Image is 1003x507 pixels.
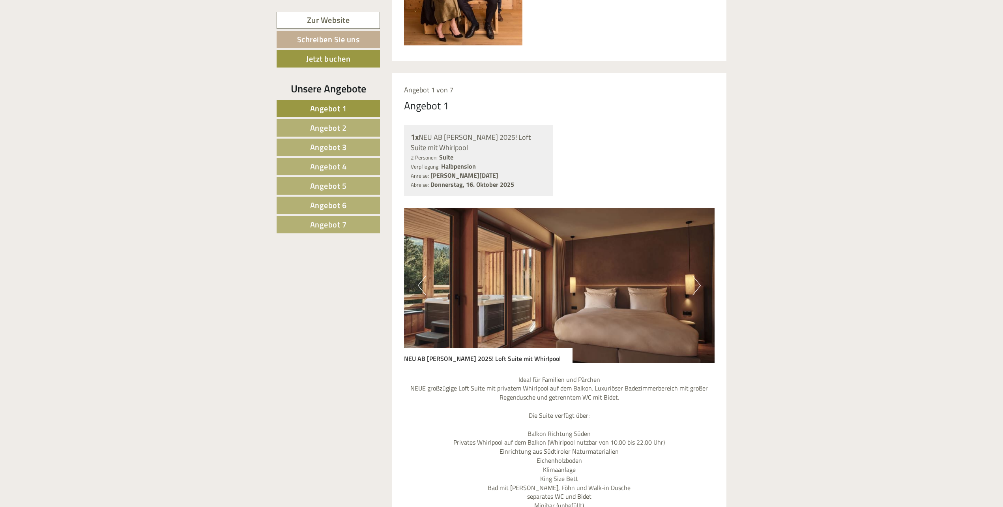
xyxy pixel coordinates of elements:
button: Next [692,276,701,295]
a: Zur Website [277,12,380,29]
small: Verpflegung: [411,163,440,171]
span: Angebot 7 [310,218,347,231]
b: 1x [411,131,419,143]
div: NEU AB [PERSON_NAME] 2025! Loft Suite mit Whirlpool [404,348,573,363]
small: Anreise: [411,172,429,180]
div: NEU AB [PERSON_NAME] 2025! Loft Suite mit Whirlpool [411,131,547,153]
div: Angebot 1 [404,98,449,113]
span: Angebot 4 [310,160,347,173]
b: [PERSON_NAME][DATE] [430,171,498,180]
span: Angebot 3 [310,141,347,153]
b: Suite [439,152,453,162]
a: Jetzt buchen [277,50,380,68]
a: Schreiben Sie uns [277,31,380,48]
div: Unsere Angebote [277,81,380,96]
img: image [404,208,715,363]
span: Angebot 5 [310,180,347,192]
button: Previous [418,276,426,295]
span: Angebot 1 von 7 [404,84,453,95]
b: Donnerstag, 16. Oktober 2025 [430,180,514,189]
span: Angebot 6 [310,199,347,211]
b: Halbpension [441,161,476,171]
small: 2 Personen: [411,154,438,161]
small: Abreise: [411,181,429,189]
span: Angebot 2 [310,122,347,134]
span: Angebot 1 [310,102,347,115]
